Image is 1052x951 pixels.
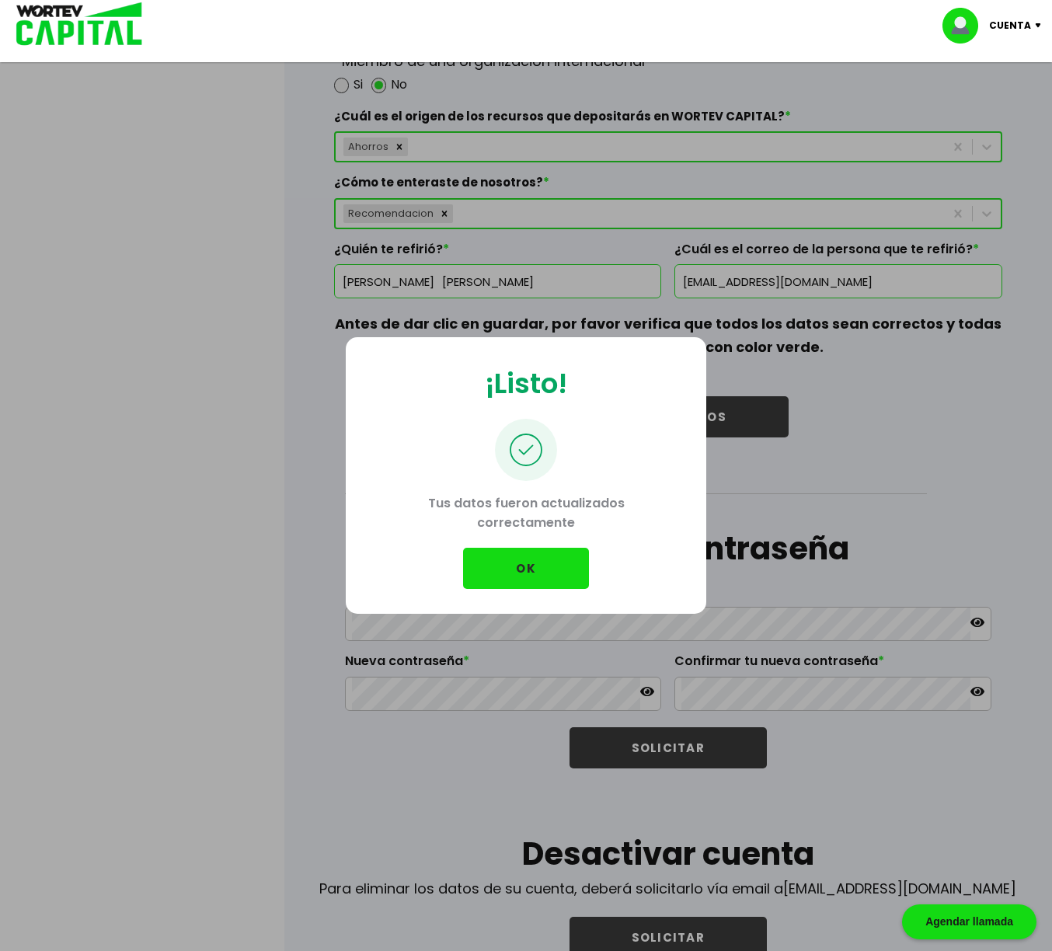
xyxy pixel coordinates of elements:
div: Agendar llamada [902,904,1036,939]
img: profile-image [942,8,989,44]
img: palomita [495,419,557,481]
img: icon-down [1031,23,1052,28]
button: OK [463,548,589,589]
p: Tus datos fueron actualizados correctamente [371,481,681,548]
p: ¡Listo! [485,362,567,405]
p: Cuenta [989,14,1031,37]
